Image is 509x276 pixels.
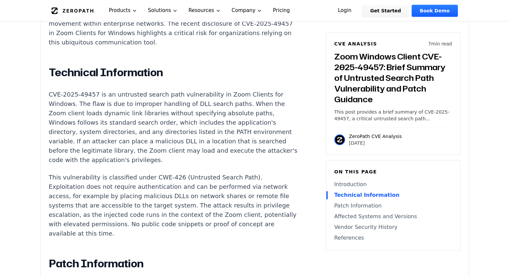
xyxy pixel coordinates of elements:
h3: Zoom Windows Client CVE-2025-49457: Brief Summary of Untrusted Search Path Vulnerability and Patc... [334,51,452,105]
a: Get Started [362,5,409,17]
p: CVE-2025-49457 is an untrusted search path vulnerability in Zoom Clients for Windows. The flaw is... [49,90,298,165]
a: Introduction [334,180,452,188]
a: Book Demo [412,5,457,17]
p: This vulnerability is classified under CWE-426 (Untrusted Search Path). Exploitation does not req... [49,173,298,238]
p: 7 min read [428,40,452,47]
p: [DATE] [349,140,402,146]
p: Privilege escalation attacks against video conferencing platforms can lead to unauthorized access... [49,0,298,47]
a: Login [330,5,360,17]
p: This post provides a brief summary of CVE-2025-49457, a critical untrusted search path vulnerabil... [334,109,452,122]
a: Technical Information [334,191,452,199]
h2: Patch Information [49,257,298,270]
h2: Technical Information [49,66,298,79]
img: ZeroPath CVE Analysis [334,134,345,145]
h6: CVE Analysis [334,40,377,47]
a: Patch Information [334,202,452,210]
h6: On this page [334,168,452,175]
p: ZeroPath CVE Analysis [349,133,402,140]
a: Affected Systems and Versions [334,213,452,221]
a: Vendor Security History [334,223,452,231]
a: References [334,234,452,242]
